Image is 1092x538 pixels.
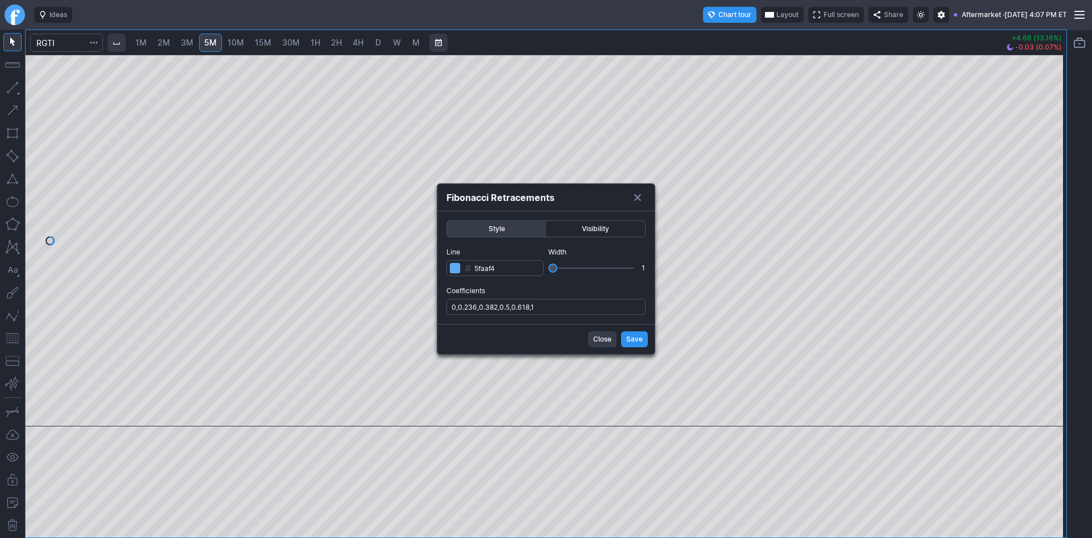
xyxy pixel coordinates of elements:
[446,299,646,315] input: Coefficients
[447,221,546,237] button: Style
[546,221,645,237] button: Visibility
[593,334,611,345] span: Close
[551,223,640,235] span: Visibility
[446,191,555,204] h4: Fibonacci Retracements
[641,262,646,274] div: 1
[446,247,544,258] span: Line
[452,223,541,235] span: Style
[621,331,648,347] button: Save
[446,285,646,297] span: Coefficients
[626,334,643,345] span: Save
[548,247,646,258] span: Width
[446,260,544,276] input: Line#
[588,331,617,347] button: Close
